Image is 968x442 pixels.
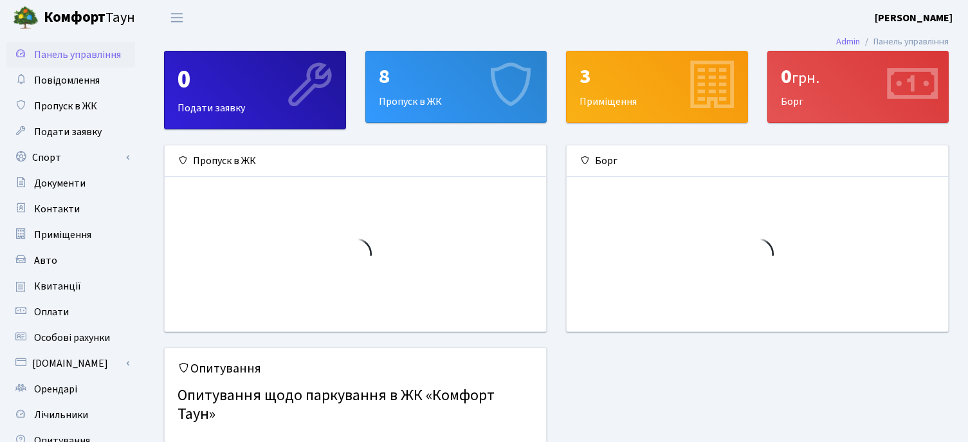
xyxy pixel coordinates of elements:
[34,408,88,422] span: Лічильники
[34,331,110,345] span: Особові рахунки
[836,35,860,48] a: Admin
[34,48,121,62] span: Панель управління
[6,351,135,376] a: [DOMAIN_NAME]
[178,64,333,95] div: 0
[817,28,968,55] nav: breadcrumb
[34,253,57,268] span: Авто
[792,67,819,89] span: грн.
[34,202,80,216] span: Контакти
[875,10,953,26] a: [PERSON_NAME]
[6,222,135,248] a: Приміщення
[6,402,135,428] a: Лічильники
[768,51,949,122] div: Борг
[6,299,135,325] a: Оплати
[6,273,135,299] a: Квитанції
[781,64,936,89] div: 0
[6,170,135,196] a: Документи
[34,125,102,139] span: Подати заявку
[164,51,346,129] a: 0Подати заявку
[178,361,533,376] h5: Опитування
[875,11,953,25] b: [PERSON_NAME]
[379,64,534,89] div: 8
[34,73,100,87] span: Повідомлення
[6,196,135,222] a: Контакти
[161,7,193,28] button: Переключити навігацію
[44,7,135,29] span: Таун
[6,119,135,145] a: Подати заявку
[178,382,533,429] h4: Опитування щодо паркування в ЖК «Комфорт Таун»
[6,248,135,273] a: Авто
[165,51,345,129] div: Подати заявку
[567,145,948,177] div: Борг
[6,325,135,351] a: Особові рахунки
[580,64,735,89] div: 3
[6,376,135,402] a: Орендарі
[567,51,747,122] div: Приміщення
[34,99,97,113] span: Пропуск в ЖК
[34,176,86,190] span: Документи
[365,51,547,123] a: 8Пропуск в ЖК
[13,5,39,31] img: logo.png
[6,93,135,119] a: Пропуск в ЖК
[34,382,77,396] span: Орендарі
[6,68,135,93] a: Повідомлення
[34,279,81,293] span: Квитанції
[34,228,91,242] span: Приміщення
[860,35,949,49] li: Панель управління
[6,145,135,170] a: Спорт
[44,7,105,28] b: Комфорт
[566,51,748,123] a: 3Приміщення
[165,145,546,177] div: Пропуск в ЖК
[6,42,135,68] a: Панель управління
[34,305,69,319] span: Оплати
[366,51,547,122] div: Пропуск в ЖК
